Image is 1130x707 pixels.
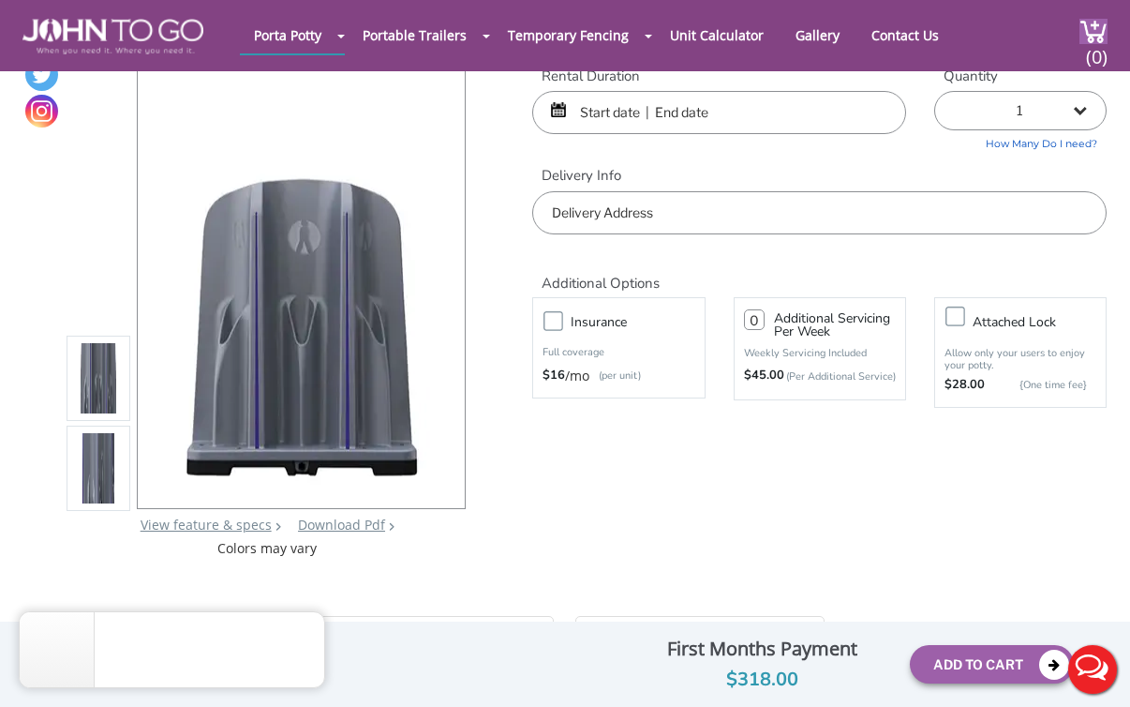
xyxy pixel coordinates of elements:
[543,367,565,385] strong: $16
[349,17,481,53] a: Portable Trailers
[744,346,896,360] p: Weekly Servicing Included
[494,17,643,53] a: Temporary Fencing
[532,253,1107,293] h2: Additional Options
[532,191,1107,234] input: Delivery Address
[994,376,1087,395] p: {One time fee}
[629,665,895,695] div: $318.00
[389,522,394,531] img: chevron.png
[67,539,468,558] div: Colors may vary
[22,19,203,54] img: JOHN to go
[25,58,58,91] a: Twitter
[141,516,272,534] a: View feature & specs
[944,376,985,395] strong: $28.00
[934,130,1107,152] a: How Many Do I need?
[74,252,123,694] img: Product
[543,343,694,362] p: Full coverage
[1086,29,1108,69] span: (0)
[298,516,385,534] a: Download Pdf
[532,166,1107,186] label: Delivery Info
[532,91,905,134] input: Start date | End date
[744,309,765,330] input: 0
[275,522,281,531] img: right arrow icon
[656,17,778,53] a: Unit Calculator
[25,95,58,128] a: Instagram
[629,633,895,665] div: First Months Payment
[857,17,953,53] a: Contact Us
[944,347,1096,371] p: Allow only your users to enjoy your potty.
[589,367,641,385] p: (per unit)
[1055,632,1130,707] button: Live Chat
[744,367,784,385] strong: $45.00
[543,367,694,385] div: /mo
[571,310,713,334] h3: Insurance
[910,645,1074,684] button: Add To Cart
[784,369,896,384] p: (Per Additional Service)
[74,162,123,604] img: Product
[781,17,854,53] a: Gallery
[532,67,905,86] label: Rental Duration
[934,67,1107,86] label: Quantity
[160,83,444,525] img: Product
[774,312,896,338] h3: Additional Servicing Per Week
[973,310,1115,334] h3: Attached lock
[240,17,335,53] a: Porta Potty
[1079,19,1108,44] img: cart a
